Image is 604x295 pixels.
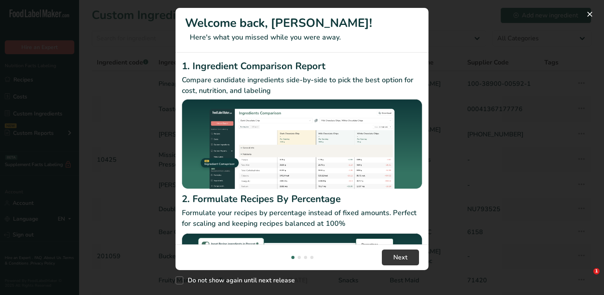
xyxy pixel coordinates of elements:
h2: 2. Formulate Recipes By Percentage [182,192,422,206]
p: Here's what you missed while you were away. [185,32,419,43]
iframe: Intercom live chat [577,268,596,287]
span: 1 [593,268,600,274]
span: Do not show again until next release [183,276,295,284]
p: Formulate your recipes by percentage instead of fixed amounts. Perfect for scaling and keeping re... [182,208,422,229]
button: Next [382,250,419,265]
h1: Welcome back, [PERSON_NAME]! [185,14,419,32]
span: Next [393,253,408,262]
p: Compare candidate ingredients side-by-side to pick the best option for cost, nutrition, and labeling [182,75,422,96]
h2: 1. Ingredient Comparison Report [182,59,422,73]
img: Ingredient Comparison Report [182,99,422,189]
